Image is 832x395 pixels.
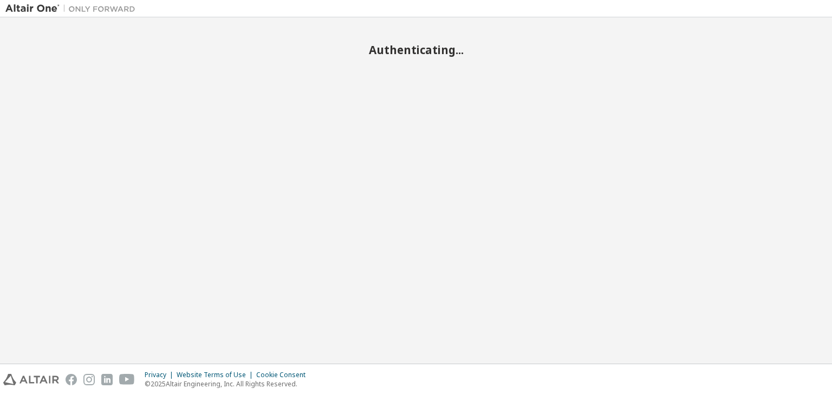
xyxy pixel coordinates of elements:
[3,374,59,385] img: altair_logo.svg
[145,371,177,379] div: Privacy
[256,371,312,379] div: Cookie Consent
[145,379,312,389] p: © 2025 Altair Engineering, Inc. All Rights Reserved.
[177,371,256,379] div: Website Terms of Use
[5,3,141,14] img: Altair One
[101,374,113,385] img: linkedin.svg
[119,374,135,385] img: youtube.svg
[5,43,827,57] h2: Authenticating...
[66,374,77,385] img: facebook.svg
[83,374,95,385] img: instagram.svg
